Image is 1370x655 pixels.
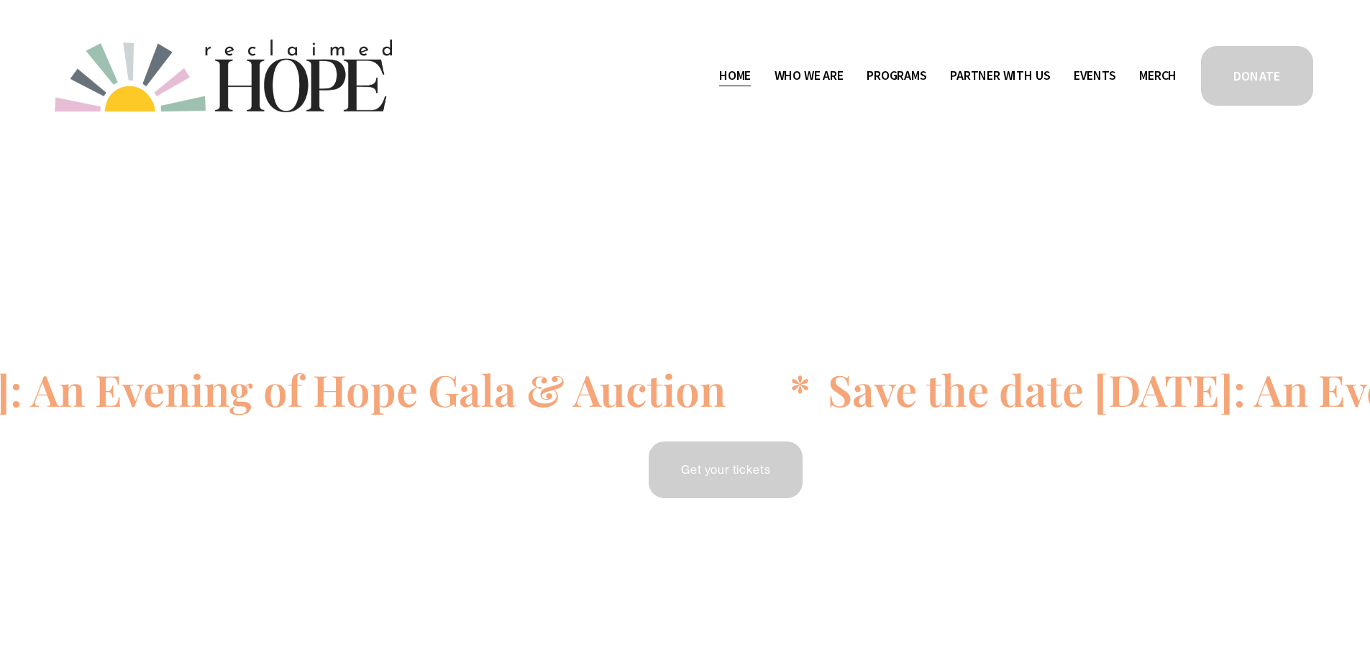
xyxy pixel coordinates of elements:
[1139,65,1177,88] a: Merch
[647,439,805,500] a: Get your tickets
[867,65,927,88] a: folder dropdown
[719,65,751,88] a: Home
[950,65,1050,88] a: folder dropdown
[775,65,844,86] span: Who We Are
[775,65,844,88] a: folder dropdown
[950,65,1050,86] span: Partner With Us
[1074,65,1116,88] a: Events
[867,65,927,86] span: Programs
[1199,44,1315,108] a: DONATE
[55,40,392,112] img: Reclaimed Hope Initiative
